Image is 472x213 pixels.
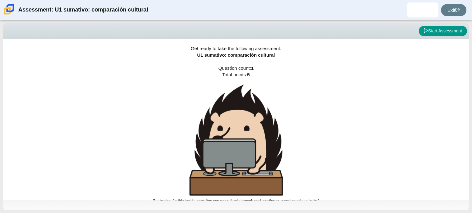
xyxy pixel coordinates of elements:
a: Exit [441,4,466,16]
img: yazmin.delgado.gTGdMF [418,5,428,15]
span: Question count: Total points: [152,65,319,203]
div: Assessment: U1 sumativo: comparación cultural [18,2,148,17]
img: Carmen School of Science & Technology [2,3,16,16]
small: (Navigation for this test is open. You can move freely through each section or question without l... [152,199,319,203]
img: hedgehog-behind-computer-large.png [189,84,283,196]
a: Carmen School of Science & Technology [2,12,16,17]
b: 1 [251,65,254,71]
b: 5 [247,72,250,77]
span: U1 sumativo: comparación cultural [197,52,275,58]
span: Get ready to take the following assessment: [191,46,281,51]
button: Start Assessment [419,26,467,36]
